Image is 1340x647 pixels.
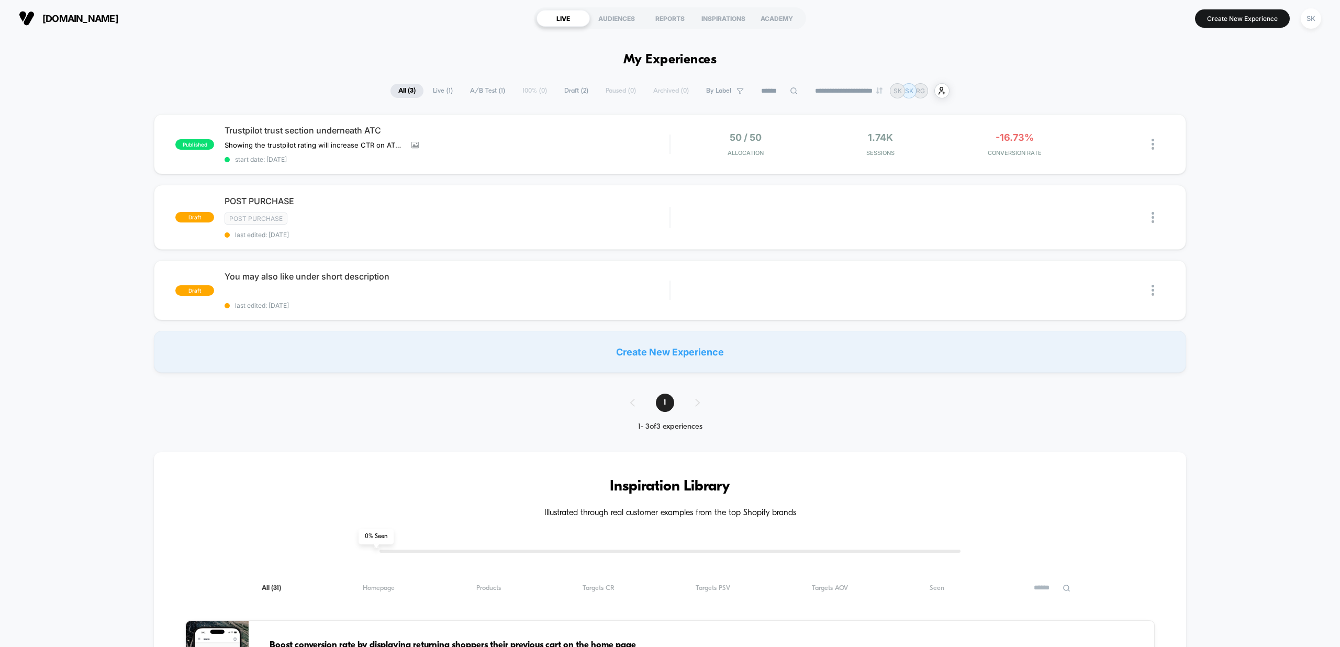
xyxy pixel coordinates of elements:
[19,10,35,26] img: Visually logo
[894,87,902,95] p: SK
[175,212,214,222] span: draft
[696,584,730,592] span: Targets PSV
[996,132,1034,143] span: -16.73%
[583,584,615,592] span: Targets CR
[425,84,461,98] span: Live ( 1 )
[225,231,669,239] span: last edited: [DATE]
[225,125,669,136] span: Trustpilot trust section underneath ATC
[876,87,883,94] img: end
[185,508,1154,518] h4: Illustrated through real customer examples from the top Shopify brands
[363,584,395,592] span: Homepage
[623,52,717,68] h1: My Experiences
[1298,8,1324,29] button: SK
[42,13,118,24] span: [DOMAIN_NAME]
[175,139,214,150] span: published
[728,149,764,157] span: Allocation
[1152,285,1154,296] img: close
[225,141,404,149] span: Showing the trustpilot rating will increase CTR on ATC and increase CR
[271,585,281,592] span: ( 31 )
[620,422,721,431] div: 1 - 3 of 3 experiences
[643,10,697,27] div: REPORTS
[1301,8,1321,29] div: SK
[750,10,803,27] div: ACADEMY
[225,271,669,282] span: You may also like under short description
[1195,9,1290,28] button: Create New Experience
[816,149,945,157] span: Sessions
[697,10,750,27] div: INSPIRATIONS
[225,302,669,309] span: last edited: [DATE]
[262,584,281,592] span: All
[930,584,944,592] span: Seen
[590,10,643,27] div: AUDIENCES
[175,285,214,296] span: draft
[1152,212,1154,223] img: close
[556,84,596,98] span: Draft ( 2 )
[225,196,669,206] span: POST PURCHASE
[950,149,1079,157] span: CONVERSION RATE
[225,213,287,225] span: Post Purchase
[656,394,674,412] span: 1
[390,84,423,98] span: All ( 3 )
[154,331,1186,373] div: Create New Experience
[905,87,913,95] p: SK
[812,584,848,592] span: Targets AOV
[225,155,669,163] span: start date: [DATE]
[1152,139,1154,150] img: close
[16,10,121,27] button: [DOMAIN_NAME]
[868,132,893,143] span: 1.74k
[537,10,590,27] div: LIVE
[185,478,1154,495] h3: Inspiration Library
[730,132,762,143] span: 50 / 50
[476,584,501,592] span: Products
[706,87,731,95] span: By Label
[359,529,394,544] span: 0 % Seen
[916,87,925,95] p: RG
[462,84,513,98] span: A/B Test ( 1 )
